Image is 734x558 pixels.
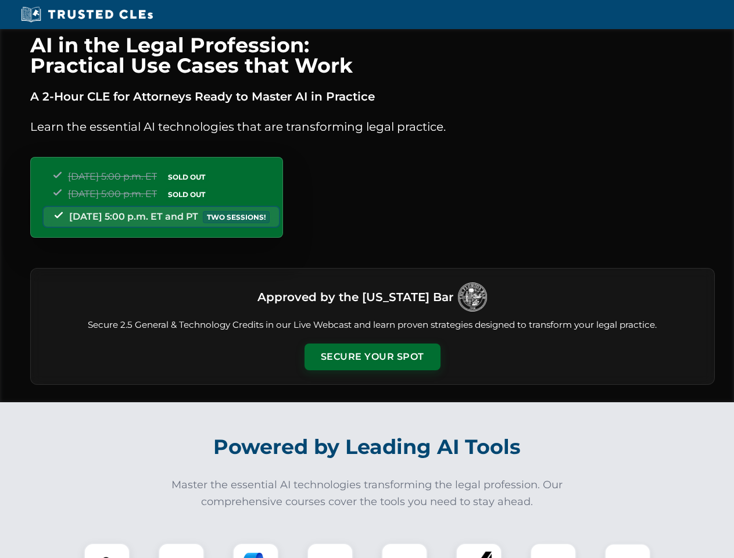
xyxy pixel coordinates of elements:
img: Trusted CLEs [17,6,156,23]
p: Learn the essential AI technologies that are transforming legal practice. [30,117,715,136]
img: Logo [458,282,487,312]
p: A 2-Hour CLE for Attorneys Ready to Master AI in Practice [30,87,715,106]
h3: Approved by the [US_STATE] Bar [257,287,453,307]
h2: Powered by Leading AI Tools [45,427,689,467]
span: SOLD OUT [164,171,209,183]
span: [DATE] 5:00 p.m. ET [68,171,157,182]
p: Secure 2.5 General & Technology Credits in our Live Webcast and learn proven strategies designed ... [45,319,700,332]
h1: AI in the Legal Profession: Practical Use Cases that Work [30,35,715,76]
span: [DATE] 5:00 p.m. ET [68,188,157,199]
p: Master the essential AI technologies transforming the legal profession. Our comprehensive courses... [164,477,571,510]
button: Secure Your Spot [305,344,441,370]
span: SOLD OUT [164,188,209,201]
